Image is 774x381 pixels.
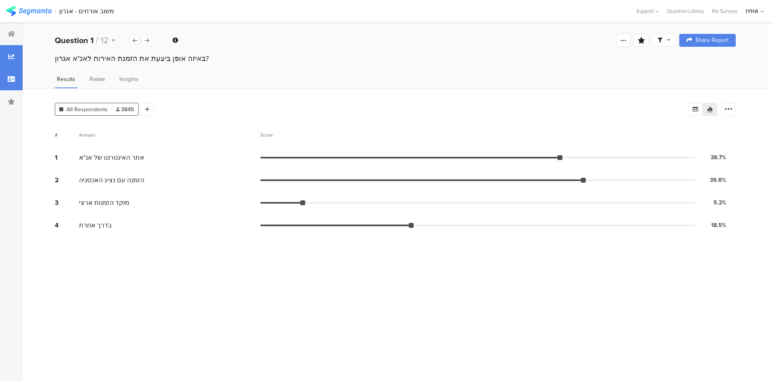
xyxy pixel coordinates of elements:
div: Answer [79,131,96,139]
span: / [96,34,98,46]
span: 3845 [116,105,134,114]
span: Insights [119,75,139,83]
span: All Respondents [67,105,108,114]
span: הזמנה עם נציג האכסניה [79,175,144,185]
div: 39.6% [710,176,726,184]
div: 5.2% [714,198,726,207]
div: 4 [55,221,79,230]
div: # [55,131,79,139]
div: | [55,6,56,16]
div: משוב אורחים - אגרון [59,7,114,15]
div: באיזה אופן ביצעת את הזמנת האירוח לאנ"א אגרון? [55,53,736,64]
span: 12 [101,34,108,46]
b: Question 1 [55,34,94,46]
div: 1 [55,153,79,162]
div: 2 [55,175,79,185]
a: Question Library [663,7,708,15]
div: Support [636,5,659,17]
span: Results [57,75,75,83]
span: Relate [89,75,105,83]
div: 18.5% [711,221,726,229]
div: IYHA [746,7,758,15]
span: אתר האינטרנט של אנ"א [79,153,144,162]
div: Score [260,131,277,139]
a: My Surveys [708,7,742,15]
img: segmanta logo [6,6,52,16]
span: בדרך אחרת [79,221,112,230]
span: Share Report [695,37,728,43]
span: מוקד הזמנות ארצי [79,198,129,207]
div: 3 [55,198,79,207]
div: 36.7% [711,153,726,162]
